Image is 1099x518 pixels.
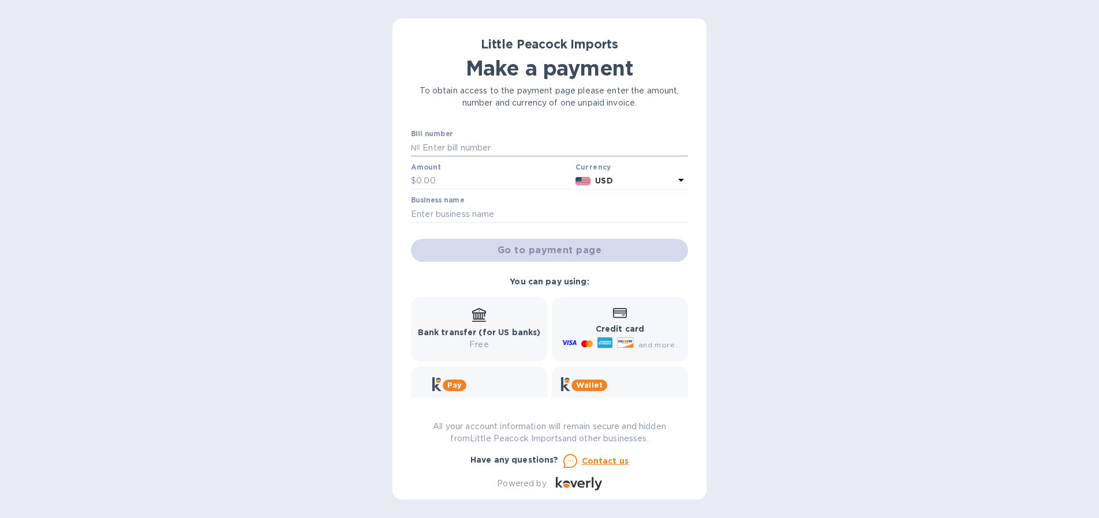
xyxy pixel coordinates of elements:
[582,456,629,466] u: Contact us
[411,164,440,171] label: Amount
[411,85,688,109] p: To obtain access to the payment page please enter the amount, number and currency of one unpaid i...
[481,37,618,51] b: Little Peacock Imports
[418,339,541,351] p: Free
[411,421,688,445] p: All your account information will remain secure and hidden from Little Peacock Imports and other ...
[432,397,526,406] b: Get more time to pay
[595,176,612,185] b: USD
[638,340,681,349] span: and more...
[470,455,559,464] b: Have any questions?
[561,397,679,406] b: Instant transfers via Wallet
[510,277,589,286] b: You can pay using:
[575,163,611,171] b: Currency
[411,142,420,154] p: №
[420,139,688,156] input: Enter bill number
[411,197,464,204] label: Business name
[497,478,546,490] p: Powered by
[411,131,453,138] label: Bill number
[411,56,688,80] h1: Make a payment
[411,205,688,223] input: Enter business name
[411,175,416,187] p: $
[576,381,603,389] b: Wallet
[418,328,541,337] b: Bank transfer (for US banks)
[416,172,571,190] input: 0.00
[447,381,462,389] b: Pay
[596,324,644,333] b: Credit card
[575,177,591,185] img: USD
